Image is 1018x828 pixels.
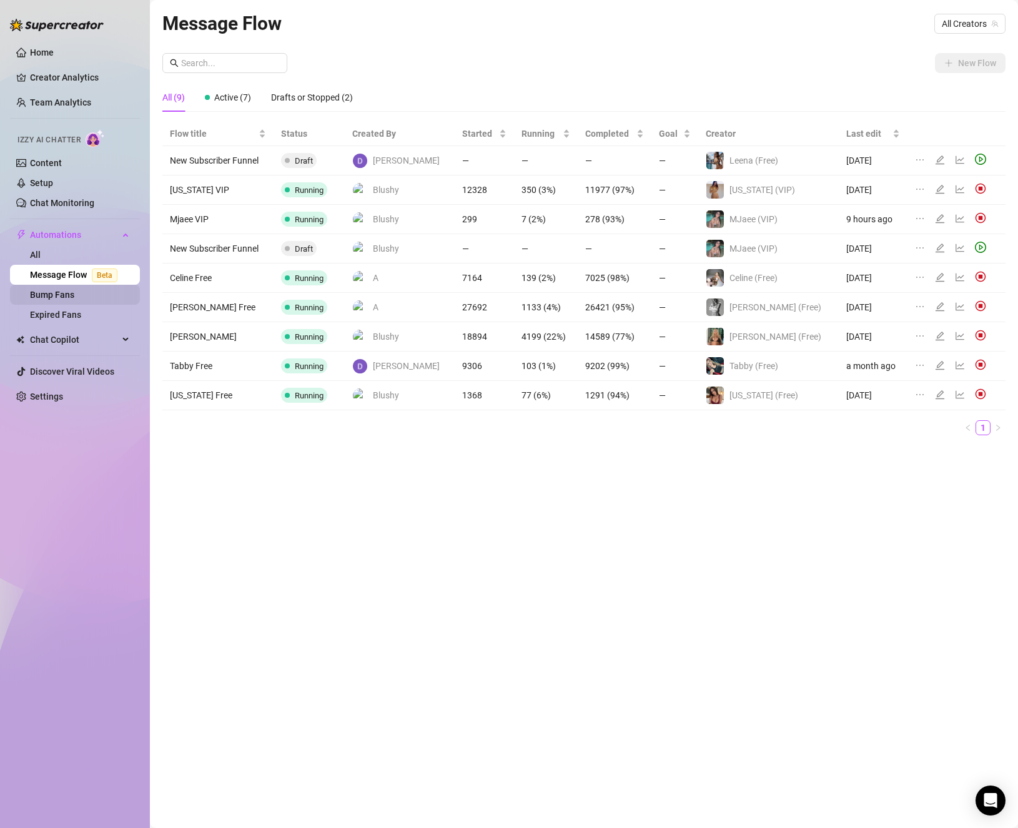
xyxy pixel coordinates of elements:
td: [DATE] [839,293,908,322]
span: line-chart [955,184,965,194]
td: 7 (2%) [514,205,578,234]
td: [PERSON_NAME] [162,322,274,352]
img: MJaee (VIP) [706,210,724,228]
span: ellipsis [915,155,925,165]
span: Blushy [373,388,399,402]
span: Blushy [373,242,399,255]
span: Blushy [373,330,399,343]
td: 12328 [455,175,514,205]
span: edit [935,331,945,341]
span: Leena (Free) [729,155,778,165]
span: line-chart [955,243,965,253]
th: Started [455,122,514,146]
td: — [578,146,651,175]
td: Celine Free [162,264,274,293]
td: 9306 [455,352,514,381]
td: — [514,146,578,175]
li: 1 [976,420,991,435]
td: 18894 [455,322,514,352]
span: Completed [585,127,634,140]
img: David Webb [353,359,367,373]
a: Settings [30,392,63,402]
td: New Subscriber Funnel [162,234,274,264]
img: Blushy [353,388,367,403]
span: line-chart [955,214,965,224]
td: — [651,352,698,381]
td: 27692 [455,293,514,322]
td: [DATE] [839,322,908,352]
td: 278 (93%) [578,205,651,234]
a: Chat Monitoring [30,198,94,208]
td: 14589 (77%) [578,322,651,352]
span: [PERSON_NAME] (Free) [729,302,821,312]
td: — [651,205,698,234]
span: Automations [30,225,119,245]
img: svg%3e [975,183,986,194]
span: Draft [295,156,313,165]
th: Creator [698,122,838,146]
td: — [651,175,698,205]
span: edit [935,360,945,370]
td: Tabby Free [162,352,274,381]
span: Chat Copilot [30,330,119,350]
td: — [514,234,578,264]
span: ellipsis [915,243,925,253]
td: — [578,234,651,264]
td: 350 (3%) [514,175,578,205]
button: right [991,420,1006,435]
td: 103 (1%) [514,352,578,381]
span: line-chart [955,302,965,312]
img: svg%3e [975,330,986,341]
span: Blushy [373,212,399,226]
td: 7164 [455,264,514,293]
span: Active (7) [214,92,251,102]
th: Running [514,122,578,146]
a: Bump Fans [30,290,74,300]
td: New Subscriber Funnel [162,146,274,175]
div: All (9) [162,91,185,104]
img: svg%3e [975,359,986,370]
a: Creator Analytics [30,67,130,87]
span: ellipsis [915,302,925,312]
td: 77 (6%) [514,381,578,410]
a: All [30,250,41,260]
td: 9202 (99%) [578,352,651,381]
td: 139 (2%) [514,264,578,293]
td: 7025 (98%) [578,264,651,293]
span: MJaee (VIP) [729,244,778,254]
input: Search... [181,56,280,70]
td: 1368 [455,381,514,410]
span: edit [935,272,945,282]
td: — [651,146,698,175]
span: Celine (Free) [729,273,778,283]
td: [DATE] [839,234,908,264]
span: search [170,59,179,67]
td: — [651,381,698,410]
td: [US_STATE] Free [162,381,274,410]
a: Home [30,47,54,57]
td: [DATE] [839,146,908,175]
div: Drafts or Stopped (2) [271,91,353,104]
span: Running [295,391,324,400]
span: edit [935,155,945,165]
img: Blushy [353,183,367,197]
td: [DATE] [839,175,908,205]
span: play-circle [975,242,986,253]
td: 9 hours ago [839,205,908,234]
td: [US_STATE] VIP [162,175,274,205]
img: svg%3e [975,271,986,282]
td: — [455,146,514,175]
span: Tabby (Free) [729,361,778,371]
img: Celine (Free) [706,269,724,287]
td: — [651,293,698,322]
span: line-chart [955,155,965,165]
span: Running [295,215,324,224]
th: Completed [578,122,651,146]
td: [DATE] [839,264,908,293]
span: play-circle [975,154,986,165]
img: Ellie (Free) [706,328,724,345]
span: edit [935,214,945,224]
span: ellipsis [915,331,925,341]
span: Running [295,362,324,371]
img: Chat Copilot [16,335,24,344]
